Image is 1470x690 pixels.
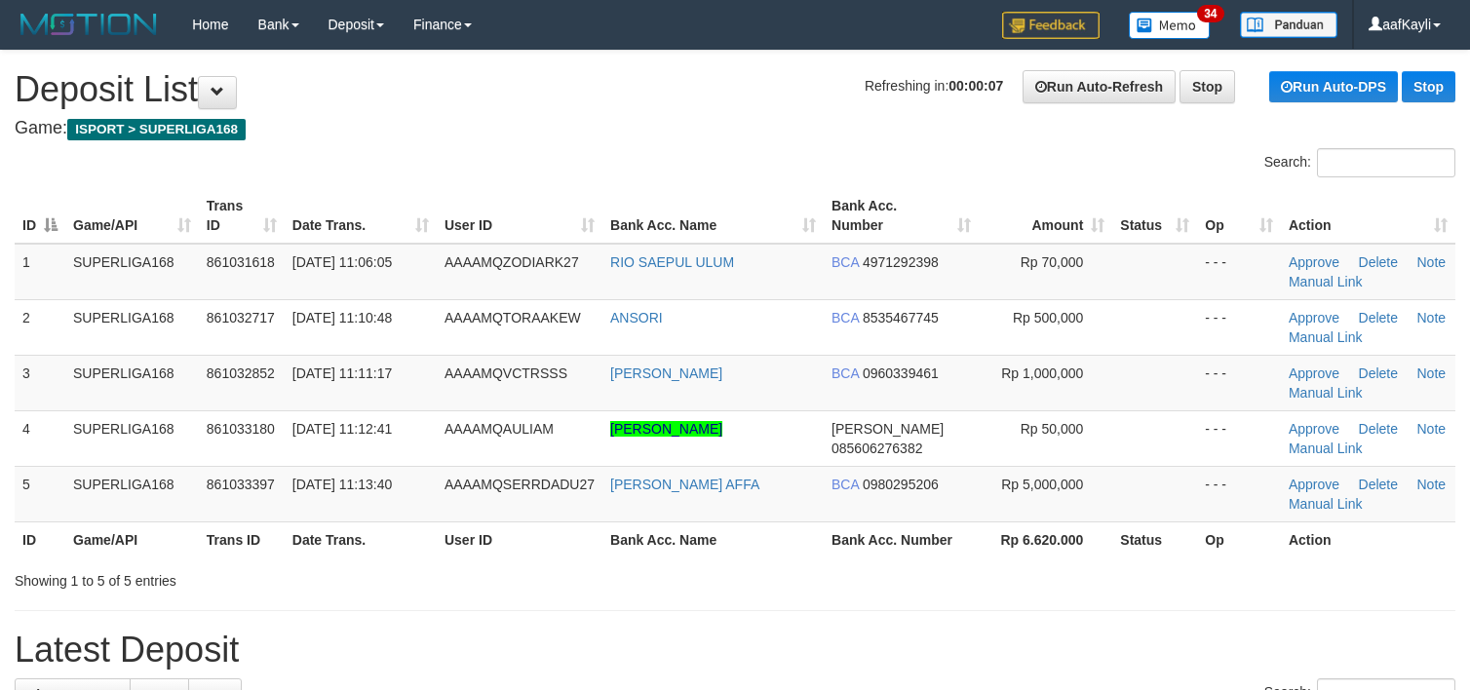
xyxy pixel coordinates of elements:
[199,188,285,244] th: Trans ID: activate to sort column ascending
[207,421,275,437] span: 861033180
[863,477,939,492] span: Copy 0980295206 to clipboard
[832,441,922,456] span: Copy 085606276382 to clipboard
[865,78,1003,94] span: Refreshing in:
[15,355,65,410] td: 3
[1416,254,1446,270] a: Note
[199,521,285,557] th: Trans ID
[1197,299,1281,355] td: - - -
[1289,365,1339,381] a: Approve
[1416,477,1446,492] a: Note
[65,355,199,410] td: SUPERLIGA168
[15,244,65,300] td: 1
[15,119,1455,138] h4: Game:
[65,466,199,521] td: SUPERLIGA168
[610,310,663,326] a: ANSORI
[445,310,581,326] span: AAAAMQTORAAKEW
[1021,421,1084,437] span: Rp 50,000
[292,477,392,492] span: [DATE] 11:13:40
[1289,254,1339,270] a: Approve
[207,477,275,492] span: 861033397
[15,521,65,557] th: ID
[1359,421,1398,437] a: Delete
[1001,477,1083,492] span: Rp 5,000,000
[1416,365,1446,381] a: Note
[1180,70,1235,103] a: Stop
[15,10,163,39] img: MOTION_logo.png
[15,631,1455,670] h1: Latest Deposit
[15,466,65,521] td: 5
[285,188,437,244] th: Date Trans.: activate to sort column ascending
[610,477,759,492] a: [PERSON_NAME] AFFA
[445,365,567,381] span: AAAAMQVCTRSSS
[65,188,199,244] th: Game/API: activate to sort column ascending
[1112,188,1197,244] th: Status: activate to sort column ascending
[445,477,595,492] span: AAAAMQSERRDADU27
[832,477,859,492] span: BCA
[292,254,392,270] span: [DATE] 11:06:05
[979,521,1113,557] th: Rp 6.620.000
[1289,477,1339,492] a: Approve
[445,421,554,437] span: AAAAMQAULIAM
[15,70,1455,109] h1: Deposit List
[1289,310,1339,326] a: Approve
[863,365,939,381] span: Copy 0960339461 to clipboard
[1001,365,1083,381] span: Rp 1,000,000
[1197,355,1281,410] td: - - -
[1289,441,1363,456] a: Manual Link
[1002,12,1100,39] img: Feedback.jpg
[1402,71,1455,102] a: Stop
[610,254,734,270] a: RIO SAEPUL ULUM
[437,188,602,244] th: User ID: activate to sort column ascending
[65,521,199,557] th: Game/API
[1264,148,1455,177] label: Search:
[1129,12,1211,39] img: Button%20Memo.svg
[65,410,199,466] td: SUPERLIGA168
[292,365,392,381] span: [DATE] 11:11:17
[1281,521,1455,557] th: Action
[207,254,275,270] span: 861031618
[832,254,859,270] span: BCA
[15,563,598,591] div: Showing 1 to 5 of 5 entries
[1289,496,1363,512] a: Manual Link
[832,421,944,437] span: [PERSON_NAME]
[292,421,392,437] span: [DATE] 11:12:41
[610,421,722,437] a: [PERSON_NAME]
[1112,521,1197,557] th: Status
[1281,188,1455,244] th: Action: activate to sort column ascending
[1197,5,1223,22] span: 34
[65,299,199,355] td: SUPERLIGA168
[1359,477,1398,492] a: Delete
[948,78,1003,94] strong: 00:00:07
[602,188,824,244] th: Bank Acc. Name: activate to sort column ascending
[1359,310,1398,326] a: Delete
[1023,70,1176,103] a: Run Auto-Refresh
[15,188,65,244] th: ID: activate to sort column descending
[1197,188,1281,244] th: Op: activate to sort column ascending
[602,521,824,557] th: Bank Acc. Name
[610,365,722,381] a: [PERSON_NAME]
[65,244,199,300] td: SUPERLIGA168
[207,310,275,326] span: 861032717
[863,310,939,326] span: Copy 8535467745 to clipboard
[832,310,859,326] span: BCA
[1289,274,1363,289] a: Manual Link
[1269,71,1398,102] a: Run Auto-DPS
[1240,12,1337,38] img: panduan.png
[1359,365,1398,381] a: Delete
[1317,148,1455,177] input: Search:
[832,365,859,381] span: BCA
[1197,521,1281,557] th: Op
[979,188,1113,244] th: Amount: activate to sort column ascending
[67,119,246,140] span: ISPORT > SUPERLIGA168
[1197,466,1281,521] td: - - -
[15,299,65,355] td: 2
[285,521,437,557] th: Date Trans.
[1197,410,1281,466] td: - - -
[1013,310,1083,326] span: Rp 500,000
[437,521,602,557] th: User ID
[1197,244,1281,300] td: - - -
[1416,310,1446,326] a: Note
[1289,329,1363,345] a: Manual Link
[1289,385,1363,401] a: Manual Link
[1021,254,1084,270] span: Rp 70,000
